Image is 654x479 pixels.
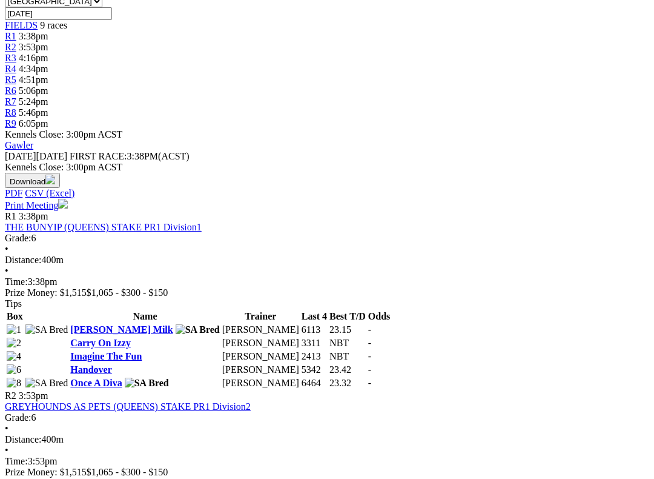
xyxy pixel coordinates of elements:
[329,324,366,336] td: 23.15
[301,310,328,323] th: Last 4
[5,42,16,52] a: R2
[87,287,168,298] span: $1,065 - $300 - $150
[125,378,169,389] img: SA Bred
[7,351,21,362] img: 4
[368,351,371,361] span: -
[222,324,300,336] td: [PERSON_NAME]
[329,337,366,349] td: NBT
[222,350,300,363] td: [PERSON_NAME]
[5,173,60,188] button: Download
[40,20,67,30] span: 9 races
[222,337,300,349] td: [PERSON_NAME]
[222,364,300,376] td: [PERSON_NAME]
[222,310,300,323] th: Trainer
[5,276,28,287] span: Time:
[329,377,366,389] td: 23.32
[5,96,16,107] a: R7
[5,434,41,444] span: Distance:
[25,378,68,389] img: SA Bred
[70,338,131,348] a: Carry On Izzy
[19,211,48,221] span: 3:38pm
[5,298,22,309] span: Tips
[5,412,31,423] span: Grade:
[70,151,190,161] span: 3:38PM(ACST)
[25,188,74,198] a: CSV (Excel)
[329,364,366,376] td: 23.42
[5,276,649,287] div: 3:38pm
[5,412,649,423] div: 6
[5,467,649,478] div: Prize Money: $1,515
[5,64,16,74] a: R4
[19,118,48,129] span: 6:05pm
[368,378,371,388] span: -
[5,188,22,198] a: PDF
[19,96,48,107] span: 5:24pm
[5,20,38,30] a: FIELDS
[5,423,8,434] span: •
[368,338,371,348] span: -
[329,350,366,363] td: NBT
[5,266,8,276] span: •
[5,233,31,243] span: Grade:
[70,324,173,335] a: [PERSON_NAME] Milk
[5,390,16,401] span: R2
[5,118,16,129] a: R9
[5,31,16,41] span: R1
[70,364,111,375] a: Handover
[5,129,122,139] span: Kennels Close: 3:00pm ACST
[5,75,16,85] a: R5
[368,364,371,375] span: -
[5,434,649,445] div: 400m
[5,255,649,266] div: 400m
[19,85,48,96] span: 5:06pm
[5,53,16,63] a: R3
[87,467,168,477] span: $1,065 - $300 - $150
[19,75,48,85] span: 4:51pm
[5,85,16,96] a: R6
[301,350,328,363] td: 2413
[5,287,649,298] div: Prize Money: $1,515
[25,324,68,335] img: SA Bred
[70,151,127,161] span: FIRST RACE:
[5,445,8,455] span: •
[7,324,21,335] img: 1
[222,377,300,389] td: [PERSON_NAME]
[5,233,649,244] div: 6
[5,401,251,412] a: GREYHOUNDS AS PETS (QUEENS) STAKE PR1 Division2
[7,311,23,321] span: Box
[301,324,328,336] td: 6113
[368,324,371,335] span: -
[7,338,21,349] img: 2
[5,188,649,199] div: Download
[70,310,220,323] th: Name
[5,211,16,221] span: R1
[5,7,112,20] input: Select date
[58,199,68,209] img: printer.svg
[5,456,649,467] div: 3:53pm
[329,310,366,323] th: Best T/D
[368,310,391,323] th: Odds
[5,162,649,173] div: Kennels Close: 3:00pm ACST
[5,151,36,161] span: [DATE]
[176,324,220,335] img: SA Bred
[301,337,328,349] td: 3311
[70,351,142,361] a: Imagine The Fun
[301,364,328,376] td: 5342
[45,175,55,184] img: download.svg
[7,378,21,389] img: 8
[19,64,48,74] span: 4:34pm
[5,107,16,118] a: R8
[5,140,33,150] a: Gawler
[19,53,48,63] span: 4:16pm
[5,255,41,265] span: Distance:
[7,364,21,375] img: 6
